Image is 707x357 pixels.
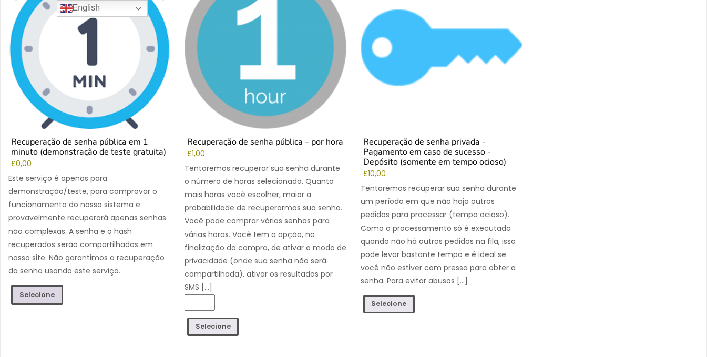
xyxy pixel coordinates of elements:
font: £ [187,149,192,159]
font: 1,00 [192,149,205,159]
input: Quantidade do produto [185,294,215,311]
font: £ [363,169,368,179]
font: Este serviço é apenas para demonstração/teste, para comprovar o funcionamento do nosso sistema e ... [8,173,166,276]
font: Recuperação de senha pública – por hora [187,136,343,148]
a: Adicionar ao carrinho: “Recuperação de senha pública - por hora” [187,318,239,336]
img: en [60,2,73,15]
font: Selecione [19,290,55,299]
font: £ [11,159,16,169]
font: Tentaremos recuperar sua senha durante um período em que não haja outros pedidos para processar (... [361,183,516,286]
font: Selecione [196,322,231,331]
font: Selecione [371,299,406,308]
font: Tentaremos recuperar sua senha durante o número de horas selecionado. Quanto mais horas você esco... [185,163,346,293]
font: Recuperação de senha pública em 1 minuto (demonstração de teste gratuita) [11,136,166,158]
font: 0,00 [16,159,32,169]
font: 10,00 [368,169,386,179]
a: Saiba mais sobre “Recuperação de senha pública em 1 minuto (demonstração de teste gratuita)” [11,285,63,305]
font: Recuperação de senha privada - Pagamento em caso de sucesso - Depósito (somente em tempo ocioso) [363,136,506,168]
a: Adicionar ao carrinho: “Recuperação de senha privada - Pagamento em caso de sucesso - Depósito (s... [363,295,415,313]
